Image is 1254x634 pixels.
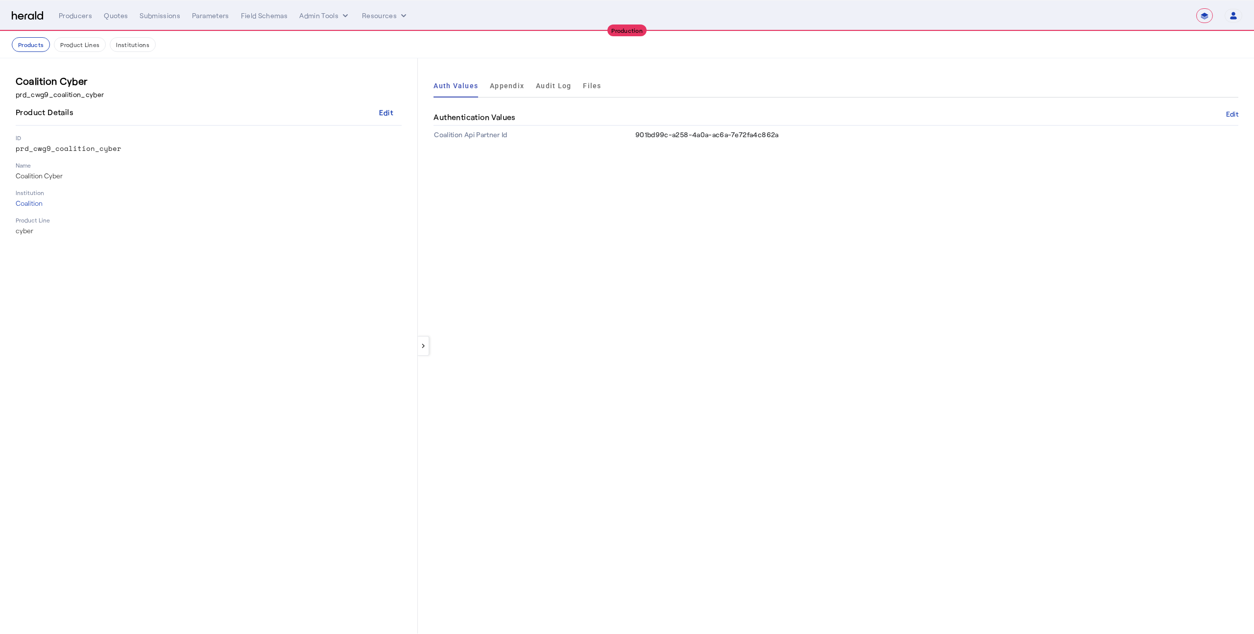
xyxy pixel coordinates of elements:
[16,226,402,236] p: cyber
[607,24,647,36] div: Production
[12,37,50,52] button: Products
[370,103,402,121] button: Edit
[16,74,402,88] h3: Coalition Cyber
[16,144,402,153] p: prd_cwg9_coalition_cyber
[59,11,92,21] div: Producers
[362,11,409,21] button: Resources dropdown menu
[490,82,524,89] span: Appendix
[583,82,601,89] span: Files
[110,37,156,52] button: Institutions
[434,126,635,144] th: Coalition Api Partner Id
[12,11,43,21] img: Herald Logo
[16,106,77,118] h4: Product Details
[16,189,402,196] p: Institution
[54,37,106,52] button: Product Lines
[140,11,180,21] div: Submissions
[16,216,402,224] p: Product Line
[379,107,393,118] div: Edit
[536,82,571,89] span: Audit Log
[536,74,571,98] a: Audit Log
[16,161,402,169] p: Name
[16,171,402,181] p: Coalition Cyber
[419,341,428,350] mat-icon: keyboard_arrow_left
[192,11,229,21] div: Parameters
[1226,111,1238,117] button: Edit
[490,74,524,98] a: Appendix
[434,111,519,123] h4: Authentication Values
[104,11,128,21] div: Quotes
[299,11,350,21] button: internal dropdown menu
[16,134,402,142] p: ID
[241,11,288,21] div: Field Schemas
[583,74,601,98] a: Files
[16,198,402,208] p: Coalition
[16,90,402,99] p: prd_cwg9_coalition_cyber
[434,74,478,98] a: Auth Values
[434,82,478,89] span: Auth Values
[635,130,779,139] span: 901bd99c-a258-4a0a-ac6a-7e72fa4c862a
